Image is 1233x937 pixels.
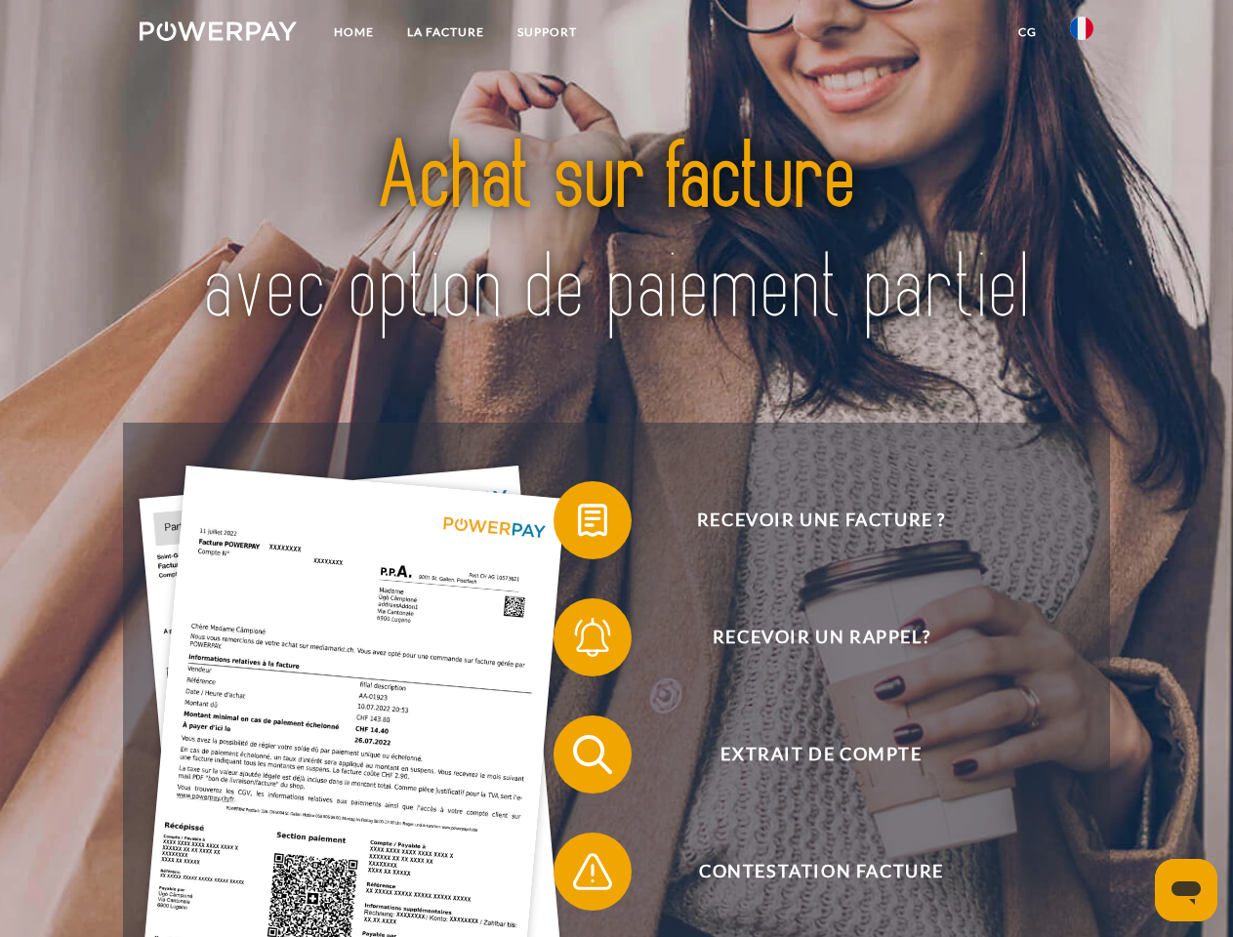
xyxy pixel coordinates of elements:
img: title-powerpay_fr.svg [186,94,1047,374]
a: Home [317,15,390,50]
img: logo-powerpay-white.svg [140,21,297,41]
button: Recevoir un rappel? [554,598,1061,676]
img: qb_search.svg [568,730,617,779]
img: qb_warning.svg [568,847,617,896]
button: Extrait de compte [554,715,1061,794]
span: Contestation Facture [582,833,1060,911]
img: qb_bell.svg [568,613,617,662]
iframe: Bouton de lancement de la fenêtre de messagerie [1155,859,1217,921]
button: Recevoir une facture ? [554,481,1061,559]
a: LA FACTURE [390,15,501,50]
span: Recevoir un rappel? [582,598,1060,676]
a: Support [501,15,594,50]
span: Recevoir une facture ? [582,481,1060,559]
button: Contestation Facture [554,833,1061,911]
span: Extrait de compte [582,715,1060,794]
img: fr [1070,17,1093,40]
img: qb_bill.svg [568,496,617,545]
a: CG [1002,15,1053,50]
